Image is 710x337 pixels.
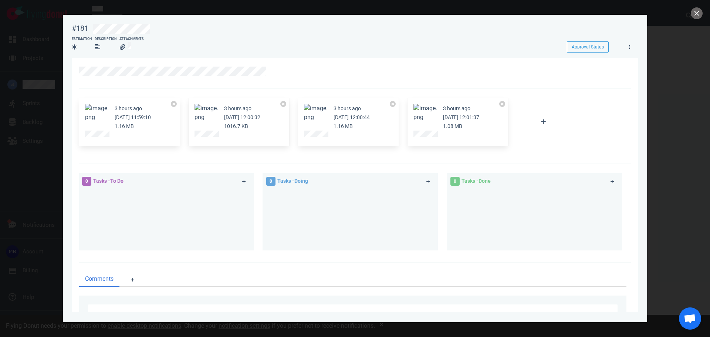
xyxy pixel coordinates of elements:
[119,37,144,42] div: Attachments
[334,114,370,120] small: [DATE] 12:00:44
[115,114,151,120] small: [DATE] 11:59:10
[277,178,308,184] span: Tasks - Doing
[72,24,88,33] div: #181
[334,123,353,129] small: 1.16 MB
[224,114,260,120] small: [DATE] 12:00:32
[95,37,116,42] div: Description
[567,41,609,53] button: Approval Status
[679,307,701,330] div: Open de chat
[115,123,134,129] small: 1.16 MB
[82,177,91,186] span: 0
[115,105,142,111] small: 3 hours ago
[691,7,703,19] button: close
[334,105,361,111] small: 3 hours ago
[443,105,470,111] small: 3 hours ago
[413,104,437,122] button: Zoom image
[72,37,92,42] div: Estimation
[443,114,479,120] small: [DATE] 12:01:37
[93,178,124,184] span: Tasks - To Do
[450,177,460,186] span: 0
[461,178,491,184] span: Tasks - Done
[443,123,462,129] small: 1.08 MB
[85,274,114,283] span: Comments
[224,123,248,129] small: 1016.7 KB
[85,104,109,122] button: Zoom image
[224,105,251,111] small: 3 hours ago
[266,177,275,186] span: 0
[304,104,328,122] button: Zoom image
[195,104,218,122] button: Zoom image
